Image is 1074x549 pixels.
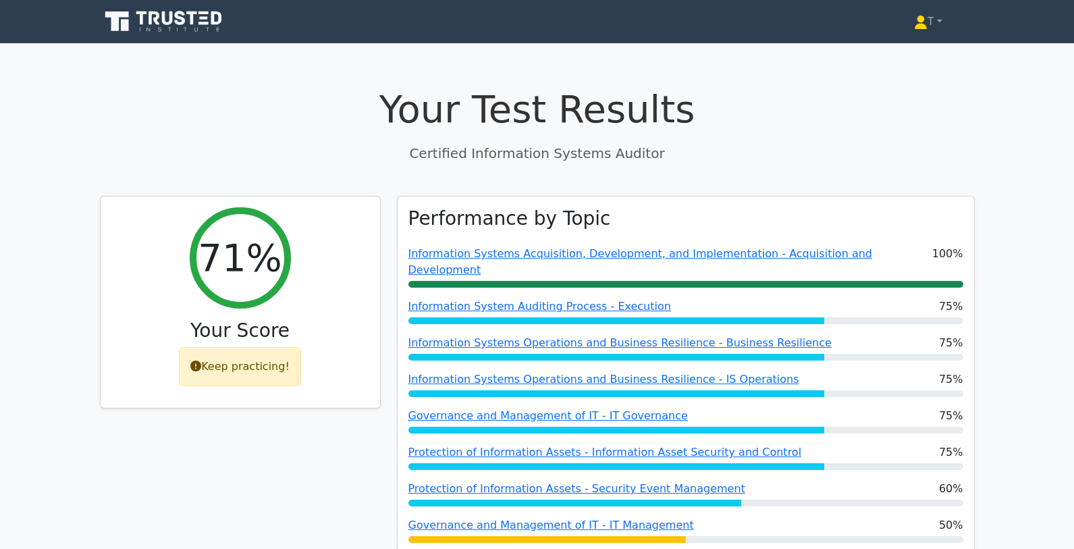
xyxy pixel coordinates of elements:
a: Protection of Information Assets - Information Asset Security and Control [408,446,802,459]
span: 75% [939,444,963,461]
a: Governance and Management of IT - IT Management [408,519,694,531]
h1: Your Test Results [100,86,975,132]
span: 75% [939,408,963,424]
span: 75% [939,335,963,351]
a: Information Systems Acquisition, Development, and Implementation - Acquisition and Development [408,247,872,276]
a: Information System Auditing Process - Execution [408,300,671,313]
a: Information Systems Operations and Business Resilience - IS Operations [408,373,799,386]
h2: 71% [198,235,281,280]
span: 75% [939,298,963,315]
h3: Your Score [111,319,369,342]
div: Keep practicing! [179,347,301,386]
span: 50% [939,517,963,533]
span: 60% [939,481,963,497]
a: Governance and Management of IT - IT Governance [408,409,688,422]
a: T [882,8,975,35]
span: 75% [939,371,963,388]
h3: Performance by Topic [408,207,611,230]
a: Information Systems Operations and Business Resilience - Business Resilience [408,336,832,349]
p: Certified Information Systems Auditor [100,143,975,163]
span: 100% [932,246,963,278]
a: Protection of Information Assets - Security Event Management [408,482,745,495]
